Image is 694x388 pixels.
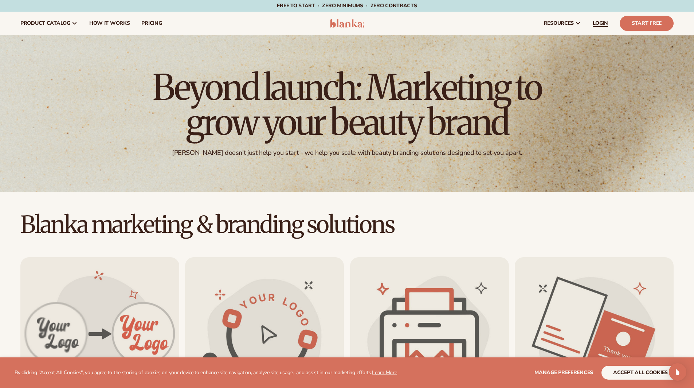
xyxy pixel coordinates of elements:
span: LOGIN [593,20,608,26]
div: Open Intercom Messenger [669,363,686,381]
a: LOGIN [587,12,614,35]
button: accept all cookies [601,366,679,380]
span: Manage preferences [534,369,593,376]
div: [PERSON_NAME] doesn't just help you start - we help you scale with beauty branding solutions desi... [172,149,522,157]
a: Start Free [620,16,674,31]
button: Manage preferences [534,366,593,380]
span: product catalog [20,20,70,26]
a: pricing [136,12,168,35]
span: How It Works [89,20,130,26]
img: logo [330,19,364,28]
a: product catalog [15,12,83,35]
span: Free to start · ZERO minimums · ZERO contracts [277,2,417,9]
h1: Beyond launch: Marketing to grow your beauty brand [147,70,548,140]
a: How It Works [83,12,136,35]
a: Learn More [372,369,397,376]
span: pricing [141,20,162,26]
p: By clicking "Accept All Cookies", you agree to the storing of cookies on your device to enhance s... [15,370,397,376]
span: resources [544,20,574,26]
a: resources [538,12,587,35]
